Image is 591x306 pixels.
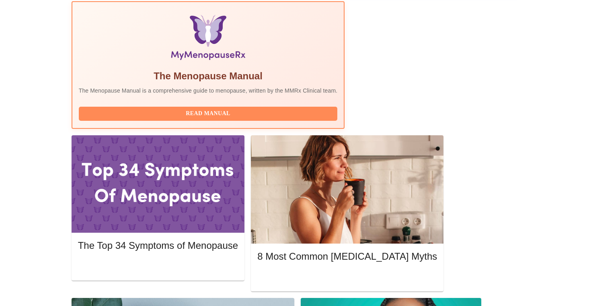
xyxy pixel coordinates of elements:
[78,259,238,273] button: Read More
[78,262,240,269] a: Read More
[86,261,230,271] span: Read More
[79,70,338,83] h5: The Menopause Manual
[78,239,238,252] h5: The Top 34 Symptoms of Menopause
[79,107,338,121] button: Read Manual
[120,15,296,63] img: Menopause Manual
[79,87,338,95] p: The Menopause Manual is a comprehensive guide to menopause, written by the MMRx Clinical team.
[257,250,437,263] h5: 8 Most Common [MEDICAL_DATA] Myths
[87,109,330,119] span: Read Manual
[257,273,439,280] a: Read More
[257,271,437,285] button: Read More
[79,110,340,116] a: Read Manual
[265,273,429,283] span: Read More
